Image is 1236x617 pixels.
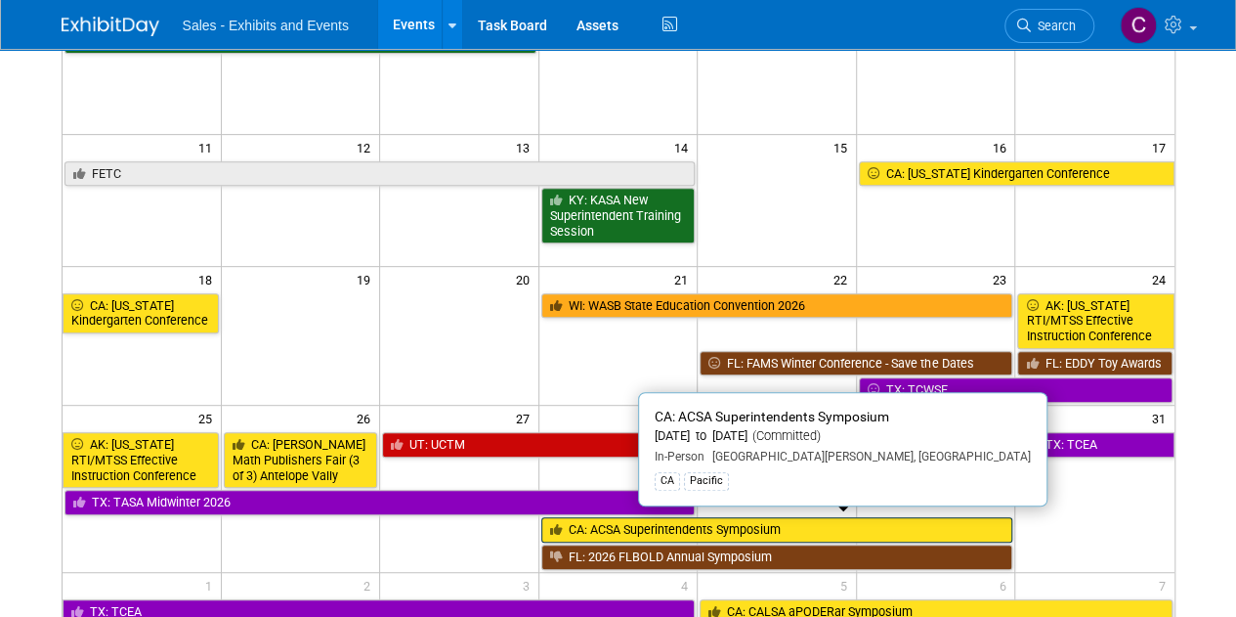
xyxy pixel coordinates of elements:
span: In-Person [655,450,704,463]
span: 5 [838,573,856,597]
a: TX: TCWSE [859,377,1172,403]
a: WI: WASB State Education Convention 2026 [541,293,1013,319]
a: FL: 2026 FLBOLD Annual Symposium [541,545,1013,570]
span: 26 [355,406,379,430]
a: AK: [US_STATE] RTI/MTSS Effective Instruction Conference [1017,293,1173,349]
img: Christine Lurz [1120,7,1157,44]
span: 20 [514,267,538,291]
span: CA: ACSA Superintendents Symposium [655,409,889,424]
span: 22 [831,267,856,291]
a: TX: TCEA [1017,432,1173,458]
span: 21 [672,267,697,291]
span: 18 [196,267,221,291]
span: 4 [679,573,697,597]
span: Sales - Exhibits and Events [183,18,349,33]
span: 15 [831,135,856,159]
a: FETC [64,161,696,187]
a: CA: ACSA Superintendents Symposium [541,517,1013,543]
span: 16 [990,135,1014,159]
span: 6 [997,573,1014,597]
a: Search [1004,9,1094,43]
span: 11 [196,135,221,159]
span: 19 [355,267,379,291]
span: 7 [1157,573,1174,597]
span: 2 [362,573,379,597]
a: TX: TASA Midwinter 2026 [64,490,696,515]
a: CA: [PERSON_NAME] Math Publishers Fair (3 of 3) Antelope Vally [224,432,378,488]
img: ExhibitDay [62,17,159,36]
span: 12 [355,135,379,159]
div: Pacific [684,472,729,490]
span: 23 [990,267,1014,291]
span: 17 [1150,135,1174,159]
span: [GEOGRAPHIC_DATA][PERSON_NAME], [GEOGRAPHIC_DATA] [704,450,1031,463]
a: CA: [US_STATE] Kindergarten Conference [859,161,1174,187]
a: CA: [US_STATE] Kindergarten Conference [63,293,219,333]
span: 3 [521,573,538,597]
span: 24 [1150,267,1174,291]
span: 1 [203,573,221,597]
a: KY: KASA New Superintendent Training Session [541,188,696,243]
span: (Committed) [747,428,821,443]
a: FL: EDDY Toy Awards [1017,351,1172,376]
a: AK: [US_STATE] RTI/MTSS Effective Instruction Conference [63,432,219,488]
span: 14 [672,135,697,159]
div: CA [655,472,680,490]
span: Search [1031,19,1076,33]
span: 25 [196,406,221,430]
div: [DATE] to [DATE] [655,428,1031,445]
span: 27 [514,406,538,430]
a: FL: FAMS Winter Conference - Save the Dates [700,351,1012,376]
span: 31 [1150,406,1174,430]
a: UT: UCTM [382,432,695,458]
span: 13 [514,135,538,159]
